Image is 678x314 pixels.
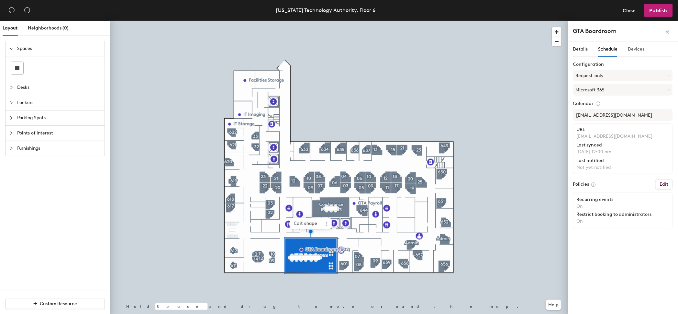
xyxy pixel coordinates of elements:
span: undo [8,7,15,13]
button: Request-only [573,70,673,81]
div: [US_STATE] Technology Authority, Floor 6 [276,6,375,14]
p: On [577,218,669,224]
button: Close [617,4,641,17]
input: Add calendar email [573,109,673,121]
button: Publish [644,4,673,17]
p: [EMAIL_ADDRESS][DOMAIN_NAME] [577,134,669,139]
span: Parking Spots [17,110,101,125]
span: Spaces [17,41,101,56]
p: On [577,204,669,209]
div: URL [577,127,669,132]
span: collapsed [9,131,13,135]
h4: GTA Boardroom [573,27,617,35]
span: Neighborhoods (0) [28,25,69,31]
span: Desks [17,80,101,95]
span: expanded [9,47,13,51]
button: Edit [655,179,673,190]
div: Restrict booking to administrators [577,212,669,217]
span: Schedule [598,46,618,52]
label: Configuration [573,62,673,67]
span: Layout [3,25,17,31]
label: Policies [573,182,589,187]
button: Undo (⌘ + Z) [5,4,18,17]
span: Details [573,46,588,52]
div: Last synced [577,143,669,148]
button: Redo (⌘ + ⇧ + Z) [21,4,34,17]
p: [DATE] 12:00 am [577,149,669,155]
span: collapsed [9,116,13,120]
h6: Edit [660,182,669,187]
span: Devices [628,46,645,52]
span: Furnishings [17,141,101,156]
span: Publish [650,7,667,14]
span: Close [623,7,636,14]
button: Help [546,300,561,310]
span: Edit shape [290,218,321,229]
span: close [665,30,670,34]
button: Microsoft 365 [573,84,673,96]
label: Calendar [573,101,673,107]
span: Lockers [17,95,101,110]
div: Last notified [577,158,669,163]
div: Recurring events [577,197,669,202]
span: Custom Resource [40,301,77,307]
p: Not yet notified [577,165,669,170]
button: Custom Resource [5,299,105,309]
span: collapsed [9,86,13,89]
span: Points of Interest [17,126,101,141]
span: collapsed [9,101,13,105]
span: collapsed [9,146,13,150]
